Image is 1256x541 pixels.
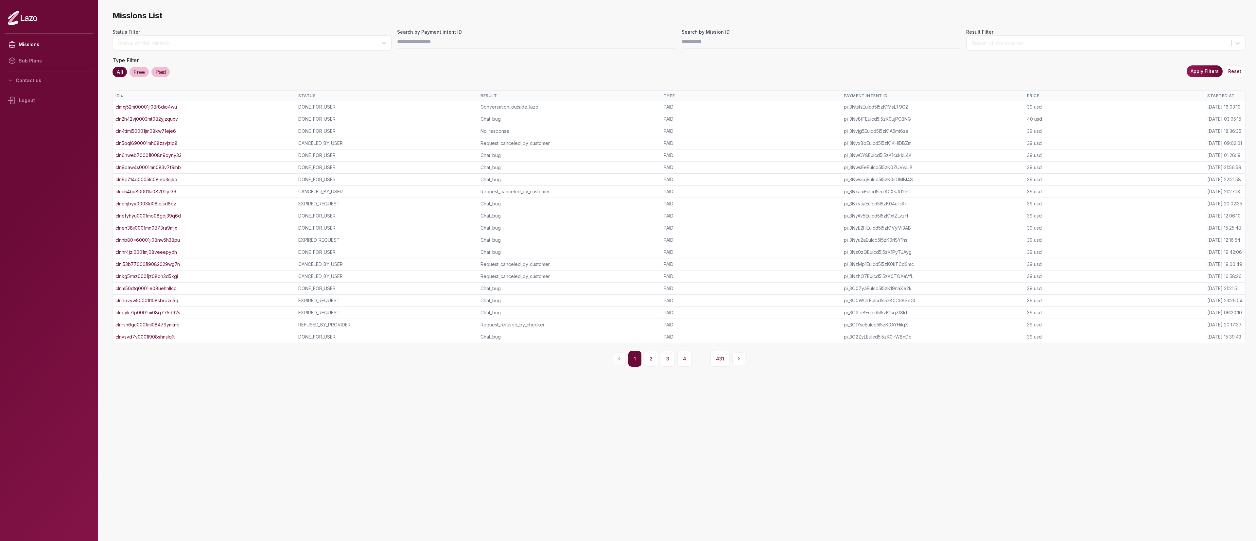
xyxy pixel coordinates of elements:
[298,213,475,219] div: DONE_FOR_USER
[1027,297,1202,304] div: 39 usd
[115,128,176,134] a: cln4ttmi50001jm08kw71eje6
[298,188,475,195] div: CANCELED_BY_USER
[115,285,177,292] a: clnm50dtq0001ie08uehhllcq
[844,164,1022,171] div: pi_3NwsEeEulcd5I5zK0ZUVwLjB
[1027,237,1202,243] div: 39 usd
[844,297,1022,304] div: pi_3O0WOLEulcd5I5zK0CR8SeGL
[298,297,475,304] div: EXPIRED_REQUEST
[480,237,658,243] div: Chat_bug
[5,36,93,53] a: Missions
[298,334,475,340] div: DONE_FOR_USER
[664,152,839,159] div: PAID
[480,309,658,316] div: Chat_bug
[664,225,839,231] div: PAID
[298,225,475,231] div: DONE_FOR_USER
[1027,164,1202,171] div: 39 usd
[298,273,475,280] div: CANCELED_BY_USER
[397,29,676,35] label: Search by Payment Intent ID
[664,128,839,134] div: PAID
[1027,322,1202,328] div: 39 usd
[1027,116,1202,122] div: 40 usd
[844,140,1022,147] div: pi_3NvxBbEulcd5I5zK1KHIDBZm
[844,116,1022,122] div: pi_3Nv8fFEulcd5I5zK0ujPC8NG
[844,225,1022,231] div: pi_3NyE2HEulcd5I5zK1VyMI3AB
[1187,65,1223,77] button: Apply Filters
[677,351,692,367] button: 4
[113,10,1246,21] span: Missions List
[480,334,658,340] div: Chat_bug
[844,309,1022,316] div: pi_3O1LoBEulcd5I5zK1sqZtSld
[1027,334,1202,340] div: 39 usd
[298,285,475,292] div: DONE_FOR_USER
[298,116,475,122] div: DONE_FOR_USER
[1207,297,1243,304] div: [DATE] 23:26:04
[298,249,475,255] div: DONE_FOR_USER
[1027,152,1202,159] div: 39 usd
[480,140,658,147] div: Request_canceled_by_customer
[480,152,658,159] div: Chat_bug
[682,29,961,35] label: Search by Mission ID
[298,309,475,316] div: EXPIRED_REQUEST
[664,201,839,207] div: PAID
[480,322,658,328] div: Request_refused_by_checker
[118,39,375,47] div: Status of the mission
[130,67,149,77] div: Free
[844,213,1022,219] div: pi_3NyAv5Eulcd5I5zK1xtZLvzH
[664,176,839,183] div: PAID
[664,309,839,316] div: PAID
[844,285,1022,292] div: pi_3O07yaEulcd5I5zK19naXe2k
[1207,213,1241,219] div: [DATE] 12:06:10
[644,351,658,367] button: 2
[480,104,658,110] div: Conversation_outside_lazo
[844,93,1022,98] div: Payment Intent ID
[1207,201,1242,207] div: [DATE] 20:02:35
[664,213,839,219] div: PAID
[115,261,180,268] a: clnj53b770001l9082029wg7n
[664,334,839,340] div: PAID
[1027,285,1202,292] div: 39 usd
[298,152,475,159] div: DONE_FOR_USER
[1027,104,1202,110] div: 39 usd
[298,104,475,110] div: DONE_FOR_USER
[480,201,658,207] div: Chat_bug
[480,225,658,231] div: Chat_bug
[298,322,475,328] div: REFUSED_BY_PROVIDER
[844,188,1022,195] div: pi_3NxaixEulcd5I5zK0XsJU2hC
[151,67,170,77] div: Paid
[115,309,180,316] a: clnqyk7tp0001mi08g775d92s
[115,225,177,231] a: clnen38ii0001mn0873ra9mjx
[628,351,641,367] button: 1
[115,140,178,147] a: cln5oql690001mh08zsvjzip8
[480,116,658,122] div: Chat_bug
[115,104,177,110] a: clmxj52m00001jl08r8dio4wu
[1207,273,1242,280] div: [DATE] 16:58:26
[732,352,745,365] button: Next page
[5,92,93,109] div: Logout
[1207,309,1242,316] div: [DATE] 06:20:10
[115,116,178,122] a: cln2h42vj0003mt082yjzquxv
[1207,188,1240,195] div: [DATE] 21:27:13
[664,322,839,328] div: PAID
[694,353,708,365] span: ...
[1207,322,1242,328] div: [DATE] 20:17:37
[115,249,177,255] a: clnhr4jzi0001mj08veeepydh
[115,213,181,219] a: clnefyhyu0001mo08gdj39q6d
[1027,201,1202,207] div: 39 usd
[664,297,839,304] div: PAID
[480,285,658,292] div: Chat_bug
[480,261,658,268] div: Request_canceled_by_customer
[1027,261,1202,268] div: 39 usd
[1207,116,1241,122] div: [DATE] 03:05:15
[844,201,1022,207] div: pi_3NxvsaEulcd5I5zK04uiIsKr
[480,249,658,255] div: Chat_bug
[298,164,475,171] div: DONE_FOR_USER
[1027,273,1202,280] div: 39 usd
[844,273,1022,280] div: pi_3NzhO7Eulcd5I5zK0TOAeVfL
[844,176,1022,183] div: pi_3NwscqEulcd5I5zK0sOMBI4S
[115,201,176,207] a: clndhjbyy0003ld08iqisd8oz
[480,176,658,183] div: Chat_bug
[966,29,1246,35] label: Result Filter
[664,285,839,292] div: PAID
[298,237,475,243] div: EXPIRED_REQUEST
[844,249,1022,255] div: pi_3Nz0zQEulcd5I5zK1PyTJAyg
